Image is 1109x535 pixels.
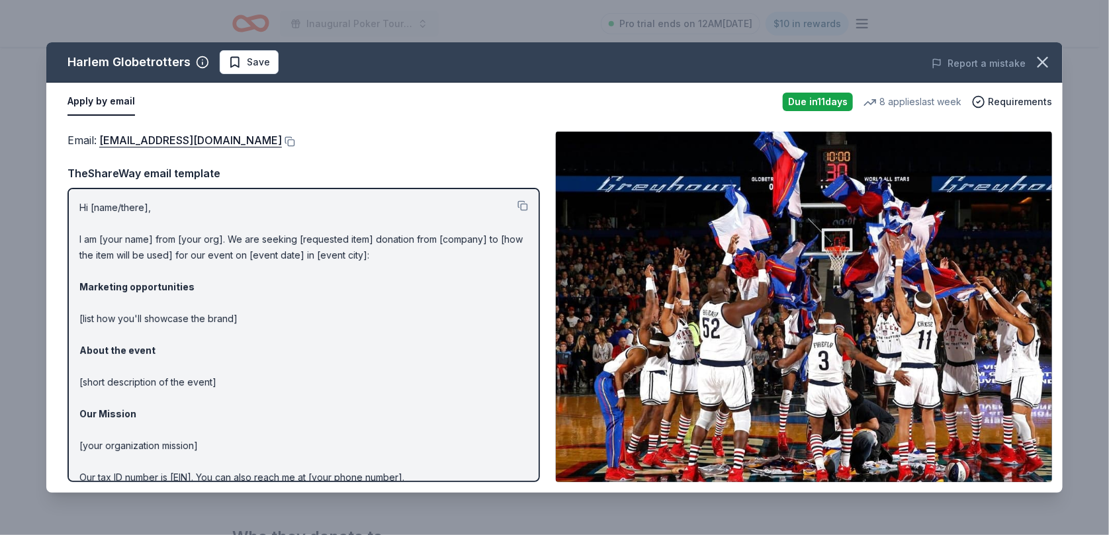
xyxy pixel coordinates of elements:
span: Requirements [988,94,1052,110]
span: Email : [67,134,282,147]
span: Save [247,54,270,70]
a: [EMAIL_ADDRESS][DOMAIN_NAME] [99,132,282,149]
button: Report a mistake [932,56,1026,71]
button: Requirements [972,94,1052,110]
div: Due in 11 days [783,93,853,111]
button: Apply by email [67,88,135,116]
button: Save [220,50,279,74]
div: TheShareWay email template [67,165,540,182]
img: Image for Harlem Globetrotters [556,132,1052,482]
div: 8 applies last week [864,94,961,110]
strong: Our Mission [79,408,136,419]
p: Hi [name/there], I am [your name] from [your org]. We are seeking [requested item] donation from ... [79,200,528,533]
strong: Marketing opportunities [79,281,195,292]
strong: About the event [79,345,155,356]
div: Harlem Globetrotters [67,52,191,73]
